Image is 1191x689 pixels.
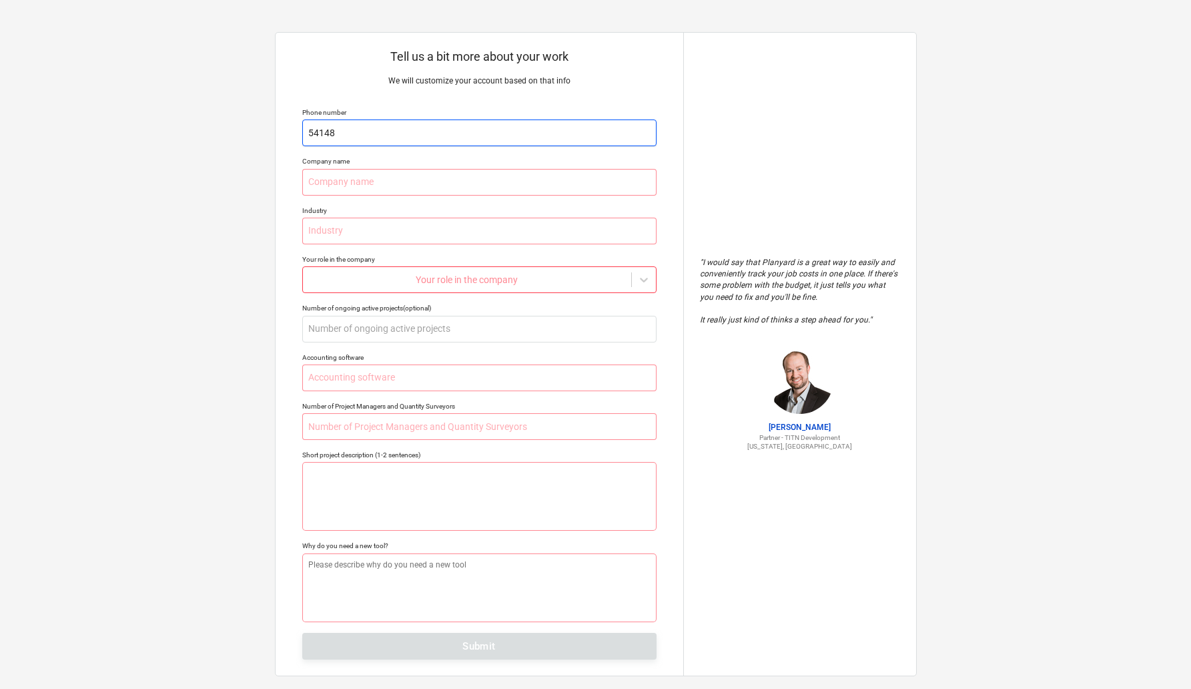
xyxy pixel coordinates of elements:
iframe: Chat Widget [1124,625,1191,689]
p: [US_STATE], [GEOGRAPHIC_DATA] [700,442,900,451]
div: Industry [302,206,657,215]
input: Company name [302,169,657,196]
p: [PERSON_NAME] [700,422,900,433]
input: Industry [302,218,657,244]
p: Tell us a bit more about your work [302,49,657,65]
input: Accounting software [302,365,657,391]
p: " I would say that Planyard is a great way to easily and conveniently track your job costs in one... [700,257,900,326]
div: Phone number [302,108,657,117]
p: We will customize your account based on that info [302,75,657,87]
div: Short project description (1-2 sentences) [302,451,657,459]
div: Number of ongoing active projects (optional) [302,304,657,312]
div: Why do you need a new tool? [302,541,657,550]
img: Jordan Cohen [767,347,833,414]
input: Your phone number [302,120,657,146]
div: Accounting software [302,353,657,362]
div: Your role in the company [302,255,657,264]
input: Number of Project Managers and Quantity Surveyors [302,413,657,440]
div: Company name [302,157,657,166]
input: Number of ongoing active projects [302,316,657,342]
div: Number of Project Managers and Quantity Surveyors [302,402,657,411]
p: Partner - TITN Development [700,433,900,442]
